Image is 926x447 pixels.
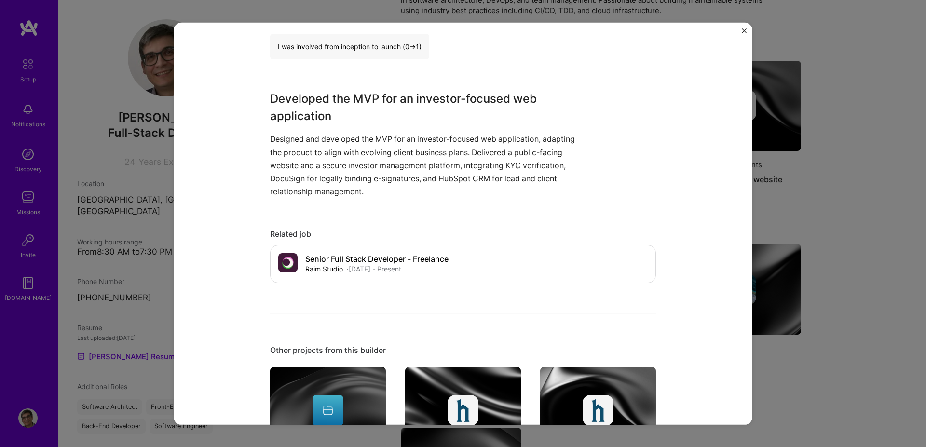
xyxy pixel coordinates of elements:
h3: Developed the MVP for an investor-focused web application [270,90,584,125]
img: Company logo [583,395,613,426]
h4: Senior Full Stack Developer - Freelance [305,255,449,264]
div: Other projects from this builder [270,345,656,355]
img: Company logo [278,253,298,272]
button: Close [742,28,747,38]
img: Company logo [448,395,478,426]
div: Raim Studio [305,264,343,274]
p: Designed and developed the MVP for an investor-focused web application, adapting the product to a... [270,133,584,198]
div: Related job [270,229,656,239]
div: · [DATE] - Present [347,264,401,274]
div: I was involved from inception to launch (0 -> 1) [270,34,429,59]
